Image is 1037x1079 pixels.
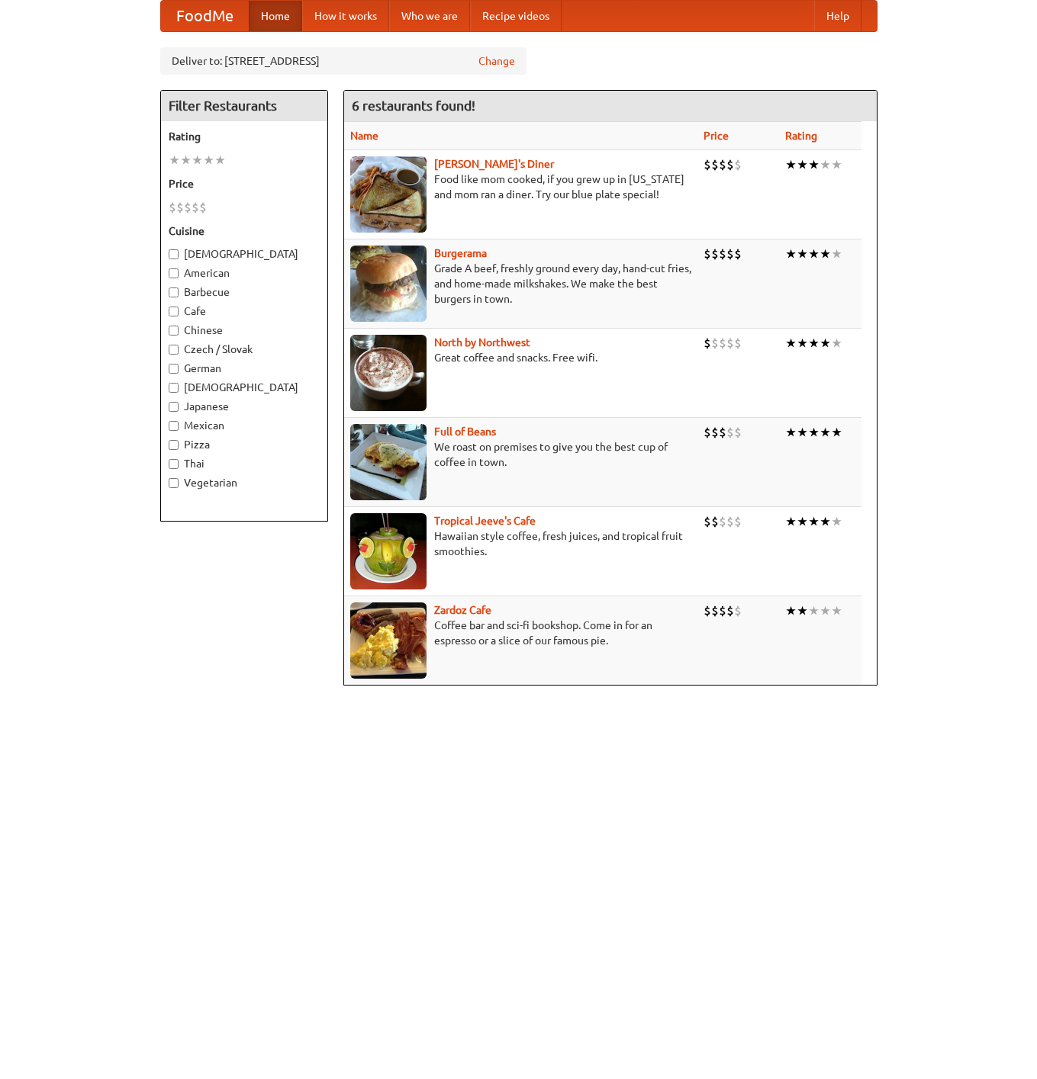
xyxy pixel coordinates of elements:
[169,268,179,278] input: American
[169,475,320,490] label: Vegetarian
[434,247,487,259] a: Burgerama
[820,513,831,530] li: ★
[797,424,808,441] li: ★
[160,47,527,75] div: Deliver to: [STREET_ADDRESS]
[820,424,831,441] li: ★
[350,246,427,322] img: burgerama.jpg
[831,156,842,173] li: ★
[704,424,711,441] li: $
[169,199,176,216] li: $
[169,323,320,338] label: Chinese
[169,129,320,144] h5: Rating
[704,156,711,173] li: $
[169,303,320,319] label: Cafe
[169,361,320,376] label: German
[169,437,320,452] label: Pizza
[350,424,427,500] img: beans.jpg
[434,515,536,527] a: Tropical Jeeve's Cafe
[785,130,817,142] a: Rating
[434,604,491,616] a: Zardoz Cafe
[302,1,389,31] a: How it works
[711,513,719,530] li: $
[169,459,179,469] input: Thai
[169,440,179,450] input: Pizza
[726,246,734,262] li: $
[169,284,320,300] label: Barbecue
[169,399,320,414] label: Japanese
[785,513,797,530] li: ★
[808,602,820,619] li: ★
[814,1,861,31] a: Help
[820,335,831,352] li: ★
[719,602,726,619] li: $
[350,261,691,307] p: Grade A beef, freshly ground every day, hand-cut fries, and home-made milkshakes. We make the bes...
[719,513,726,530] li: $
[169,402,179,412] input: Japanese
[704,130,729,142] a: Price
[169,326,179,336] input: Chinese
[192,199,199,216] li: $
[352,98,475,113] ng-pluralize: 6 restaurants found!
[704,246,711,262] li: $
[169,342,320,357] label: Czech / Slovak
[719,156,726,173] li: $
[169,364,179,374] input: German
[726,156,734,173] li: $
[797,156,808,173] li: ★
[726,335,734,352] li: $
[176,199,184,216] li: $
[808,335,820,352] li: ★
[797,602,808,619] li: ★
[785,246,797,262] li: ★
[169,478,179,488] input: Vegetarian
[831,602,842,619] li: ★
[831,246,842,262] li: ★
[169,345,179,355] input: Czech / Slovak
[350,335,427,411] img: north.jpg
[203,152,214,169] li: ★
[434,336,530,348] a: North by Northwest
[192,152,203,169] li: ★
[249,1,302,31] a: Home
[808,246,820,262] li: ★
[350,513,427,589] img: jeeves.jpg
[831,513,842,530] li: ★
[820,156,831,173] li: ★
[797,246,808,262] li: ★
[808,513,820,530] li: ★
[169,421,179,431] input: Mexican
[169,456,320,471] label: Thai
[820,246,831,262] li: ★
[808,156,820,173] li: ★
[470,1,562,31] a: Recipe videos
[350,172,691,202] p: Food like mom cooked, if you grew up in [US_STATE] and mom ran a diner. Try our blue plate special!
[785,335,797,352] li: ★
[184,199,192,216] li: $
[169,249,179,259] input: [DEMOGRAPHIC_DATA]
[169,265,320,281] label: American
[169,307,179,316] input: Cafe
[350,350,691,365] p: Great coffee and snacks. Free wifi.
[434,425,496,438] a: Full of Beans
[711,156,719,173] li: $
[711,424,719,441] li: $
[704,335,711,352] li: $
[350,156,427,233] img: sallys.jpg
[350,439,691,470] p: We roast on premises to give you the best cup of coffee in town.
[180,152,192,169] li: ★
[831,424,842,441] li: ★
[719,424,726,441] li: $
[734,513,742,530] li: $
[726,424,734,441] li: $
[350,618,691,648] p: Coffee bar and sci-fi bookshop. Come in for an espresso or a slice of our famous pie.
[711,246,719,262] li: $
[350,602,427,679] img: zardoz.jpg
[719,335,726,352] li: $
[797,513,808,530] li: ★
[785,424,797,441] li: ★
[161,91,327,121] h4: Filter Restaurants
